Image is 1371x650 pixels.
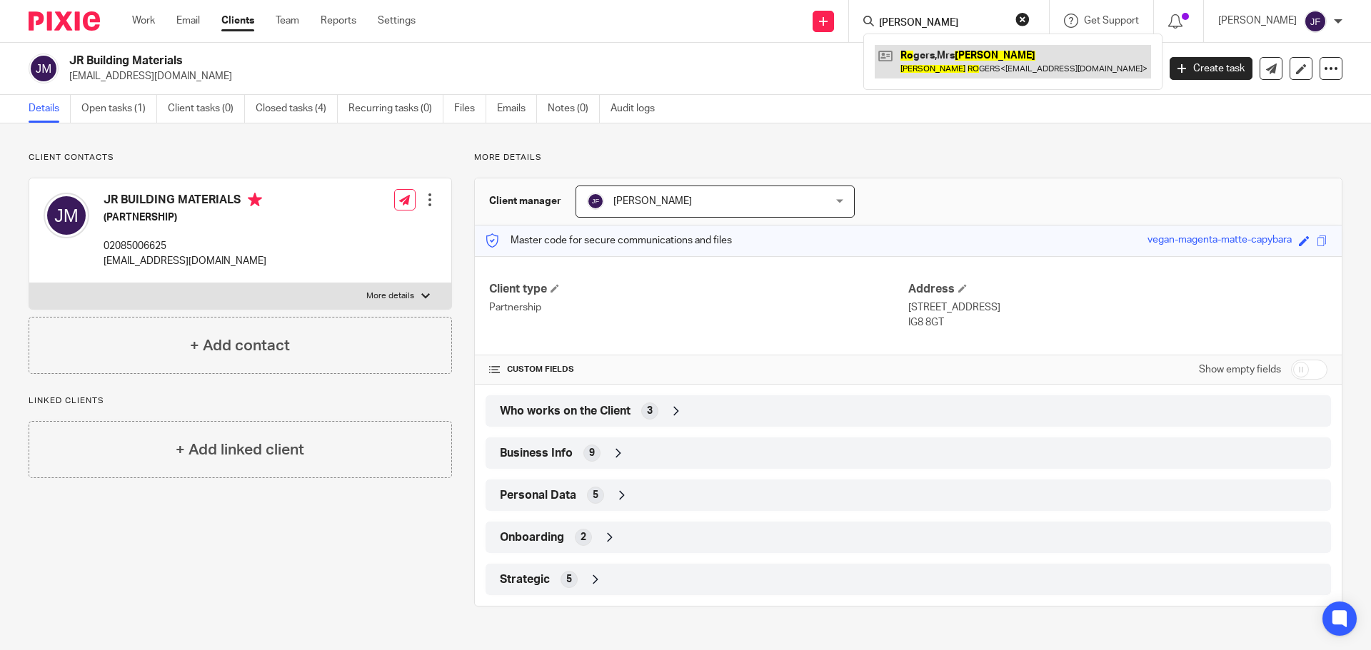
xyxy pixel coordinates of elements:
a: Notes (0) [548,95,600,123]
p: [EMAIL_ADDRESS][DOMAIN_NAME] [69,69,1148,83]
span: 9 [589,446,595,460]
button: Clear [1015,12,1030,26]
img: svg%3E [29,54,59,83]
h4: Address [908,282,1327,297]
span: [PERSON_NAME] [613,196,692,206]
input: Search [878,17,1006,30]
h4: Client type [489,282,908,297]
p: IG8 8GT [908,315,1327,330]
span: Onboarding [500,530,564,545]
p: [PERSON_NAME] [1218,14,1297,28]
img: svg%3E [44,193,89,238]
a: Client tasks (0) [168,95,245,123]
span: Who works on the Client [500,404,631,419]
a: Details [29,95,71,123]
span: Strategic [500,572,550,587]
a: Recurring tasks (0) [348,95,443,123]
a: Closed tasks (4) [256,95,338,123]
a: Create task [1170,57,1252,80]
p: [EMAIL_ADDRESS][DOMAIN_NAME] [104,254,266,268]
h4: CUSTOM FIELDS [489,364,908,375]
span: 5 [593,488,598,502]
label: Show empty fields [1199,362,1281,377]
a: Email [176,14,200,28]
h3: Client manager [489,194,561,208]
p: [STREET_ADDRESS] [908,300,1327,315]
p: Client contacts [29,152,452,163]
h4: JR BUILDING MATERIALS [104,193,266,210]
p: Linked clients [29,395,452,407]
span: Get Support [1084,16,1139,26]
p: Partnership [489,300,908,315]
span: Personal Data [500,488,576,503]
h4: + Add linked client [176,439,304,461]
a: Open tasks (1) [81,95,157,123]
a: Files [454,95,486,123]
h4: + Add contact [190,335,290,357]
span: Business Info [500,446,573,461]
p: Master code for secure communications and files [486,233,732,248]
a: Emails [497,95,537,123]
h2: JR Building Materials [69,54,933,68]
p: 02085006625 [104,239,266,253]
a: Team [276,14,299,28]
img: Pixie [29,11,100,31]
img: svg%3E [1304,10,1327,33]
h5: (PARTNERSHIP) [104,210,266,225]
p: More details [366,290,414,302]
a: Settings [378,14,416,28]
a: Work [132,14,155,28]
img: svg%3E [587,193,604,210]
p: More details [474,152,1342,163]
a: Reports [321,14,356,28]
span: 3 [647,404,653,418]
span: 2 [581,530,586,544]
i: Primary [248,193,262,207]
a: Audit logs [611,95,666,123]
div: vegan-magenta-matte-capybara [1147,233,1292,249]
a: Clients [221,14,254,28]
span: 5 [566,572,572,586]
